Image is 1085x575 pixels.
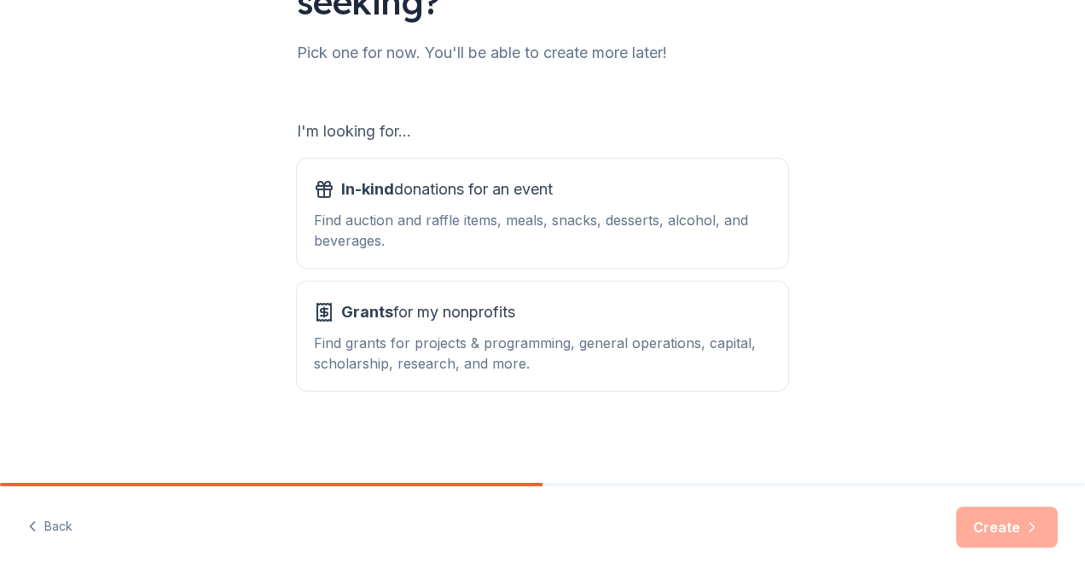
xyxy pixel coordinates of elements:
[297,39,788,67] div: Pick one for now. You'll be able to create more later!
[314,210,771,251] div: Find auction and raffle items, meals, snacks, desserts, alcohol, and beverages.
[341,303,393,321] span: Grants
[297,159,788,268] button: In-kinddonations for an eventFind auction and raffle items, meals, snacks, desserts, alcohol, and...
[27,509,73,545] button: Back
[297,118,788,145] div: I'm looking for...
[341,299,515,326] span: for my nonprofits
[314,333,771,374] div: Find grants for projects & programming, general operations, capital, scholarship, research, and m...
[341,176,553,203] span: donations for an event
[341,180,394,198] span: In-kind
[297,282,788,391] button: Grantsfor my nonprofitsFind grants for projects & programming, general operations, capital, schol...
